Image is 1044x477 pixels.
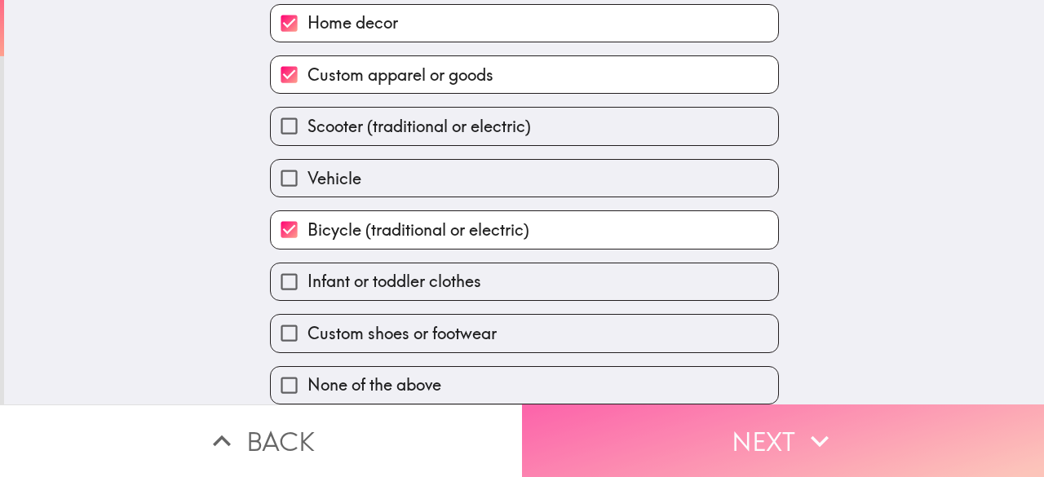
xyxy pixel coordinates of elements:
[271,160,778,197] button: Vehicle
[307,167,361,190] span: Vehicle
[307,115,531,138] span: Scooter (traditional or electric)
[307,219,529,241] span: Bicycle (traditional or electric)
[307,11,398,34] span: Home decor
[271,315,778,351] button: Custom shoes or footwear
[307,322,497,345] span: Custom shoes or footwear
[271,263,778,300] button: Infant or toddler clothes
[307,64,493,86] span: Custom apparel or goods
[307,373,441,396] span: None of the above
[271,56,778,93] button: Custom apparel or goods
[522,404,1044,477] button: Next
[307,270,481,293] span: Infant or toddler clothes
[271,367,778,404] button: None of the above
[271,108,778,144] button: Scooter (traditional or electric)
[271,5,778,42] button: Home decor
[271,211,778,248] button: Bicycle (traditional or electric)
